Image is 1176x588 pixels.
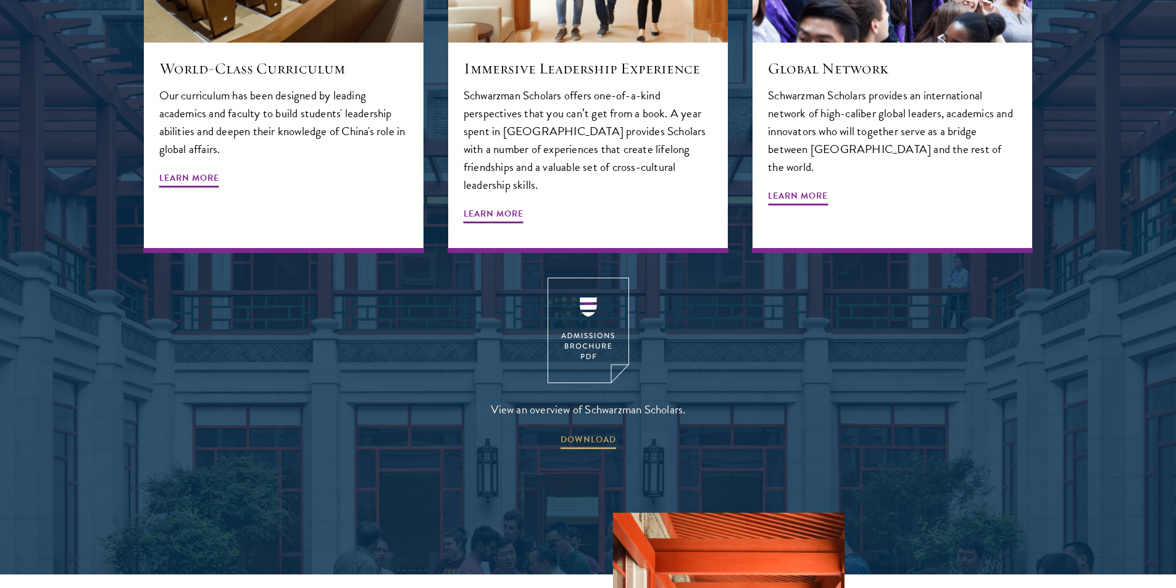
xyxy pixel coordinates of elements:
span: DOWNLOAD [561,432,616,451]
h5: World-Class Curriculum [159,58,408,79]
p: Schwarzman Scholars provides an international network of high-caliber global leaders, academics a... [768,86,1017,176]
p: Our curriculum has been designed by leading academics and faculty to build students' leadership a... [159,86,408,158]
span: Learn More [159,170,219,189]
span: View an overview of Schwarzman Scholars. [491,399,686,420]
span: Learn More [768,188,828,207]
p: Schwarzman Scholars offers one-of-a-kind perspectives that you can’t get from a book. A year spen... [464,86,712,194]
span: Learn More [464,206,523,225]
h5: Immersive Leadership Experience [464,58,712,79]
a: View an overview of Schwarzman Scholars. DOWNLOAD [491,278,686,451]
h5: Global Network [768,58,1017,79]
